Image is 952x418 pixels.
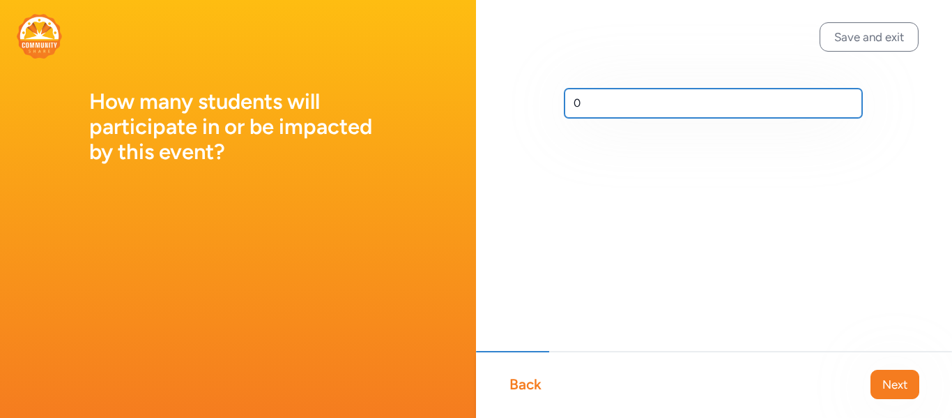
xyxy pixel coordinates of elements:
[820,22,919,52] button: Save and exit
[89,89,387,165] h1: How many students will participate in or be impacted by this event?
[870,370,919,399] button: Next
[565,89,862,118] input: Enter a number...
[17,14,62,59] img: logo
[882,376,907,393] span: Next
[509,375,542,394] div: Back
